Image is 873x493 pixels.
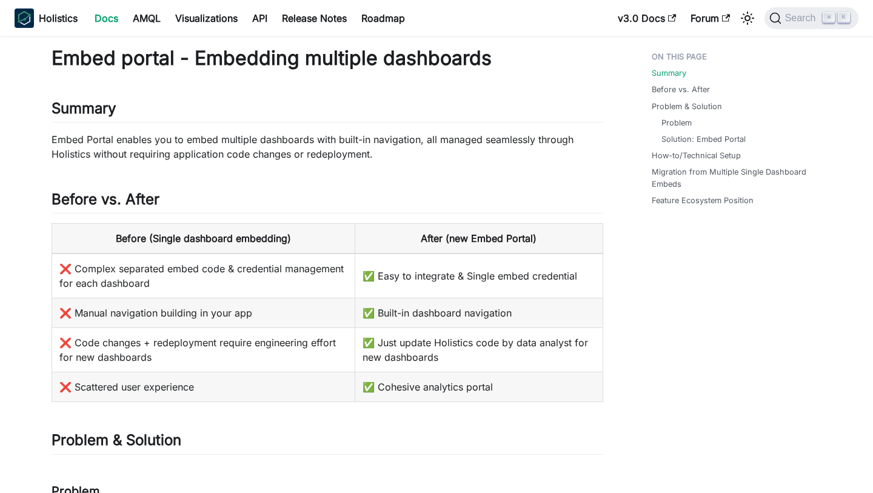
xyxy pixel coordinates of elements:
a: Problem & Solution [652,101,722,112]
td: ✅ Built-in dashboard navigation [355,298,603,328]
th: After (new Embed Portal) [355,224,603,254]
a: Before vs. After [652,84,710,95]
td: ✅ Just update Holistics code by data analyst for new dashboards [355,328,603,372]
a: AMQL [125,8,168,28]
kbd: ⌘ [823,12,835,23]
img: Holistics [15,8,34,28]
b: Holistics [39,11,78,25]
a: Forum [683,8,737,28]
a: Release Notes [275,8,354,28]
h2: Before vs. After [52,190,603,213]
td: ✅ Cohesive analytics portal [355,372,603,402]
a: HolisticsHolistics [15,8,78,28]
button: Switch between dark and light mode (currently light mode) [738,8,757,28]
a: Problem [661,117,692,129]
td: ✅ Easy to integrate & Single embed credential [355,253,603,298]
h2: Summary [52,99,603,122]
kbd: K [838,12,850,23]
td: ❌ Manual navigation building in your app [52,298,355,328]
h2: Problem & Solution [52,431,603,454]
a: Summary [652,67,686,79]
a: Roadmap [354,8,412,28]
span: Search [781,13,823,24]
th: Before (Single dashboard embedding) [52,224,355,254]
td: ❌ Complex separated embed code & credential management for each dashboard [52,253,355,298]
a: Migration from Multiple Single Dashboard Embeds [652,166,808,189]
a: Docs [87,8,125,28]
td: ❌ Scattered user experience [52,372,355,402]
a: Solution: Embed Portal [661,133,746,145]
button: Search (Command+K) [764,7,858,29]
p: Embed Portal enables you to embed multiple dashboards with built-in navigation, all managed seaml... [52,132,603,161]
a: How-to/Technical Setup [652,150,741,161]
a: Feature Ecosystem Position [652,195,754,206]
a: Visualizations [168,8,245,28]
h1: Embed portal - Embedding multiple dashboards [52,46,603,70]
a: API [245,8,275,28]
a: v3.0 Docs [610,8,683,28]
td: ❌ Code changes + redeployment require engineering effort for new dashboards [52,328,355,372]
